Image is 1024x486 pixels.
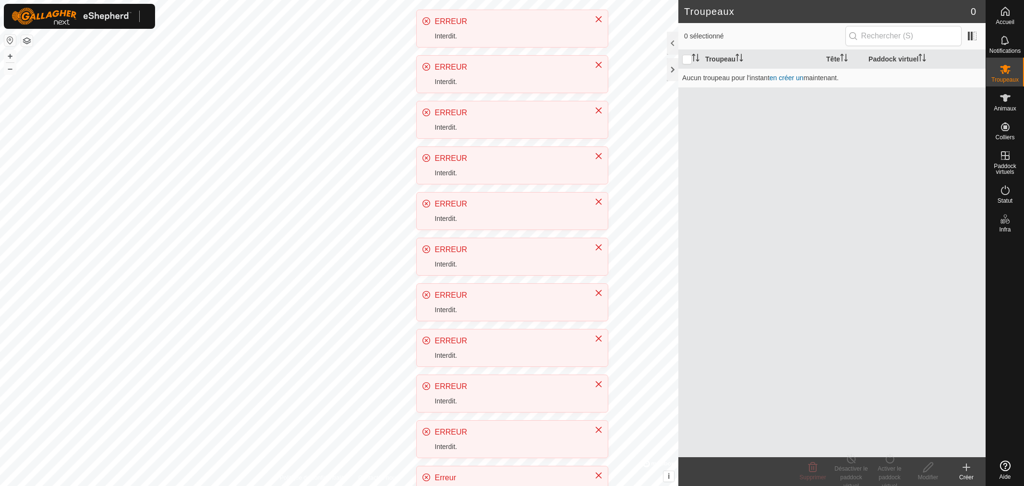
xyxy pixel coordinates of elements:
[592,104,605,117] button: Close
[592,469,605,482] button: Close
[994,106,1016,111] span: Animaux
[435,77,585,87] div: Interdit.
[592,286,605,300] button: Close
[435,122,585,133] div: Interdit.
[435,381,585,392] div: ERREUR
[684,6,971,17] h2: Troupeaux
[947,473,986,482] div: Créer
[991,77,1019,83] span: Troupeaux
[684,31,845,41] span: 0 sélectionné
[4,63,16,74] button: –
[592,12,605,26] button: Close
[865,50,986,69] th: Paddock virtuel
[592,195,605,208] button: Close
[435,396,585,406] div: Interdit.
[999,474,1011,480] span: Aide
[918,55,926,63] p-sorticon: Activer pour trier
[358,474,398,482] a: Contactez-nous
[435,198,585,210] div: ERREUR
[909,473,947,482] div: Modifier
[435,16,585,27] div: ERREUR
[799,474,826,481] span: Supprimer
[592,377,605,391] button: Close
[592,423,605,437] button: Close
[692,55,699,63] p-sorticon: Activer pour trier
[735,55,743,63] p-sorticon: Activer pour trier
[435,31,585,41] div: Interdit.
[435,305,585,315] div: Interdit.
[989,48,1021,54] span: Notifications
[845,26,962,46] input: Rechercher (S)
[592,58,605,72] button: Close
[663,471,674,482] button: i
[840,55,848,63] p-sorticon: Activer pour trier
[592,332,605,345] button: Close
[435,335,585,347] div: ERREUR
[21,35,33,47] button: Couches de carte
[4,50,16,62] button: +
[280,474,347,482] a: Politique de confidentialité
[435,107,585,119] div: ERREUR
[998,198,1012,204] span: Statut
[986,457,1024,484] a: Aide
[701,50,822,69] th: Troupeau
[822,50,865,69] th: Tête
[995,134,1014,140] span: Colliers
[999,227,1011,232] span: Infra
[971,4,976,19] span: 0
[435,426,585,438] div: ERREUR
[668,472,670,480] span: i
[435,214,585,224] div: Interdit.
[435,442,585,452] div: Interdit.
[996,19,1014,25] span: Accueil
[678,68,986,87] td: Aucun troupeau pour l'instant maintenant.
[435,290,585,301] div: ERREUR
[435,61,585,73] div: ERREUR
[435,153,585,164] div: ERREUR
[435,351,585,361] div: Interdit.
[435,168,585,178] div: Interdit.
[592,149,605,163] button: Close
[988,163,1022,175] span: Paddock virtuels
[770,74,804,82] a: en créer un
[435,472,585,484] div: Erreur
[435,259,585,269] div: Interdit.
[4,35,16,46] button: Réinitialiser la carte
[12,8,132,25] img: Logo Gallagher
[592,241,605,254] button: Close
[435,244,585,255] div: ERREUR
